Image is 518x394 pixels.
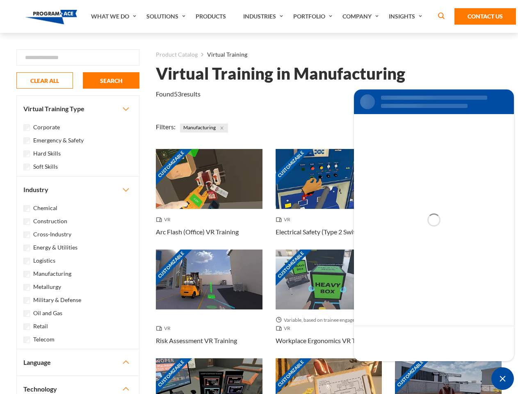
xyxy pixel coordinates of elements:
[25,10,78,24] img: Program-Ace
[276,324,294,332] span: VR
[276,149,382,250] a: Customizable Thumbnail - Electrical Safety (Type 2 Switchgear) VR Training VR Electrical Safety (...
[454,8,516,25] a: Contact Us
[276,316,382,324] span: Variable, based on trainee engagement with exercises.
[33,204,57,213] label: Chemical
[276,250,382,358] a: Customizable Thumbnail - Workplace Ergonomics VR Training Variable, based on trainee engagement w...
[33,282,61,291] label: Metallurgy
[23,218,30,225] input: Construction
[33,243,78,252] label: Energy & Utilities
[156,324,174,332] span: VR
[156,215,174,224] span: VR
[33,256,55,265] label: Logistics
[17,96,139,122] button: Virtual Training Type
[23,137,30,144] input: Emergency & Safety
[23,205,30,212] input: Chemical
[23,323,30,330] input: Retail
[23,337,30,343] input: Telecom
[276,336,375,346] h3: Workplace Ergonomics VR Training
[33,149,61,158] label: Hard Skills
[156,250,262,358] a: Customizable Thumbnail - Risk Assessment VR Training VR Risk Assessment VR Training
[156,149,262,250] a: Customizable Thumbnail - Arc Flash (Office) VR Training VR Arc Flash (Office) VR Training
[23,258,30,264] input: Logistics
[156,123,176,131] span: Filters:
[180,124,228,133] span: Manufacturing
[23,231,30,238] input: Cross-Industry
[33,309,62,318] label: Oil and Gas
[491,367,514,390] div: Chat Widget
[33,322,48,331] label: Retail
[23,124,30,131] input: Corporate
[17,176,139,203] button: Industry
[23,151,30,157] input: Hard Skills
[33,295,81,305] label: Military & Defense
[276,227,382,237] h3: Electrical Safety (Type 2 Switchgear) VR Training
[23,271,30,277] input: Manufacturing
[217,124,226,133] button: Close
[33,230,71,239] label: Cross-Industry
[23,245,30,251] input: Energy & Utilities
[156,66,405,81] h1: Virtual Training in Manufacturing
[491,367,514,390] span: Minimize live chat window
[33,269,71,278] label: Manufacturing
[156,49,502,60] nav: breadcrumb
[156,336,237,346] h3: Risk Assessment VR Training
[23,297,30,304] input: Military & Defense
[33,136,84,145] label: Emergency & Safety
[276,215,294,224] span: VR
[156,89,201,99] p: Found results
[174,90,181,98] em: 53
[33,335,55,344] label: Telecom
[17,349,139,376] button: Language
[156,227,239,237] h3: Arc Flash (Office) VR Training
[352,87,516,363] iframe: SalesIQ Chat Window
[198,49,247,60] li: Virtual Training
[33,217,67,226] label: Construction
[23,164,30,170] input: Soft Skills
[23,310,30,317] input: Oil and Gas
[156,49,198,60] a: Product Catalog
[33,162,58,171] label: Soft Skills
[16,72,73,89] button: CLEAR ALL
[23,284,30,291] input: Metallurgy
[33,123,60,132] label: Corporate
